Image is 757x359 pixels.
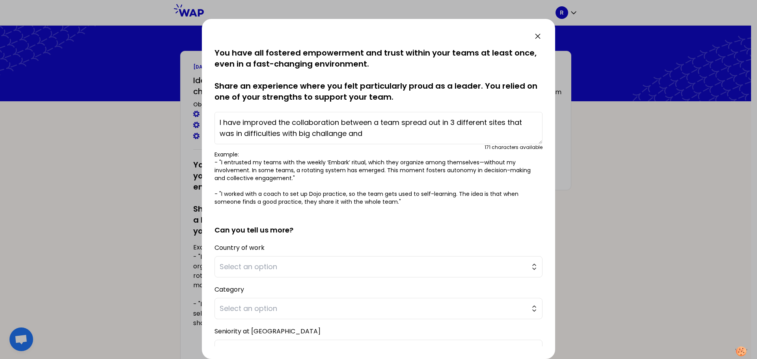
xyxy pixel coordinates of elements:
div: 171 characters available [485,144,543,151]
label: Country of work [214,243,265,252]
span: Select an option [220,345,526,356]
textarea: I have improved the collaboration between a team spread out in 3 different sites that was in diff... [214,112,543,144]
span: Select an option [220,261,526,272]
p: You have all fostered empowerment and trust within your teams at least once, even in a fast-chang... [214,47,543,102]
label: Seniority at [GEOGRAPHIC_DATA] [214,327,321,336]
h2: Can you tell us more? [214,212,543,236]
label: Category [214,285,244,294]
span: Select an option [220,303,526,314]
p: Example: - "I entrusted my teams with the weekly ‘Embark’ ritual, which they organize among thems... [214,151,543,206]
button: Select an option [214,256,543,277]
button: Select an option [214,298,543,319]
